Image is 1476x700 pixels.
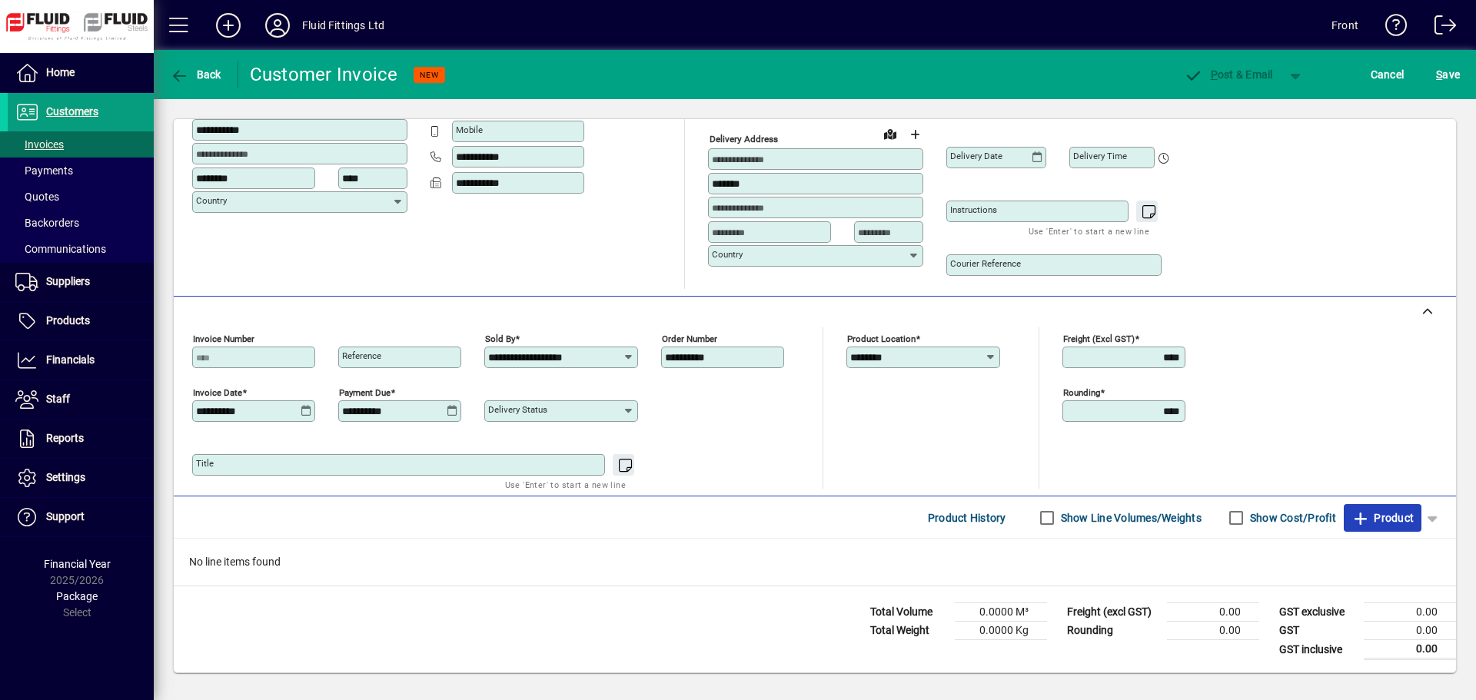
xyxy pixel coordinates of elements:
[46,66,75,78] span: Home
[485,333,515,344] mat-label: Sold by
[456,124,483,135] mat-label: Mobile
[662,333,717,344] mat-label: Order number
[1432,61,1464,88] button: Save
[8,498,154,536] a: Support
[46,471,85,483] span: Settings
[15,243,106,255] span: Communications
[46,393,70,405] span: Staff
[1272,622,1364,640] td: GST
[488,404,547,415] mat-label: Delivery status
[196,458,214,469] mat-label: Title
[863,622,955,640] td: Total Weight
[928,506,1006,530] span: Product History
[1374,3,1408,53] a: Knowledge Base
[1184,68,1273,81] span: ost & Email
[1167,603,1259,622] td: 0.00
[339,387,391,398] mat-label: Payment due
[46,510,85,523] span: Support
[46,353,95,366] span: Financials
[166,61,225,88] button: Back
[46,314,90,327] span: Products
[1423,3,1457,53] a: Logout
[1351,506,1414,530] span: Product
[420,70,439,80] span: NEW
[8,380,154,419] a: Staff
[1436,68,1442,81] span: S
[1364,640,1456,659] td: 0.00
[46,275,90,287] span: Suppliers
[204,12,253,39] button: Add
[170,68,221,81] span: Back
[8,302,154,340] a: Products
[1063,387,1100,398] mat-label: Rounding
[8,210,154,236] a: Backorders
[15,164,73,177] span: Payments
[950,151,1002,161] mat-label: Delivery date
[922,504,1012,532] button: Product History
[1331,13,1358,38] div: Front
[1247,510,1336,526] label: Show Cost/Profit
[505,476,626,493] mat-hint: Use 'Enter' to start a new line
[1364,603,1456,622] td: 0.00
[8,184,154,210] a: Quotes
[8,158,154,184] a: Payments
[955,622,1047,640] td: 0.0000 Kg
[1059,622,1167,640] td: Rounding
[1272,640,1364,659] td: GST inclusive
[847,333,916,344] mat-label: Product location
[15,138,64,151] span: Invoices
[863,603,955,622] td: Total Volume
[8,459,154,497] a: Settings
[196,195,227,206] mat-label: Country
[955,603,1047,622] td: 0.0000 M³
[1029,222,1149,240] mat-hint: Use 'Enter' to start a new line
[56,590,98,602] span: Package
[950,204,997,215] mat-label: Instructions
[44,558,111,570] span: Financial Year
[1367,61,1408,88] button: Cancel
[1063,333,1135,344] mat-label: Freight (excl GST)
[342,350,381,361] mat-label: Reference
[1073,151,1127,161] mat-label: Delivery time
[878,121,903,146] a: View on map
[302,13,384,38] div: Fluid Fittings Ltd
[8,420,154,458] a: Reports
[8,263,154,301] a: Suppliers
[1436,62,1460,87] span: ave
[1211,68,1218,81] span: P
[193,333,254,344] mat-label: Invoice number
[8,236,154,262] a: Communications
[1058,510,1202,526] label: Show Line Volumes/Weights
[8,54,154,92] a: Home
[15,217,79,229] span: Backorders
[253,12,302,39] button: Profile
[1344,504,1421,532] button: Product
[950,258,1021,269] mat-label: Courier Reference
[1371,62,1405,87] span: Cancel
[154,61,238,88] app-page-header-button: Back
[250,62,398,87] div: Customer Invoice
[15,191,59,203] span: Quotes
[712,249,743,260] mat-label: Country
[1272,603,1364,622] td: GST exclusive
[46,432,84,444] span: Reports
[1176,61,1281,88] button: Post & Email
[46,105,98,118] span: Customers
[174,539,1456,586] div: No line items found
[8,131,154,158] a: Invoices
[1167,622,1259,640] td: 0.00
[193,387,242,398] mat-label: Invoice date
[8,341,154,380] a: Financials
[903,122,927,147] button: Choose address
[1059,603,1167,622] td: Freight (excl GST)
[1364,622,1456,640] td: 0.00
